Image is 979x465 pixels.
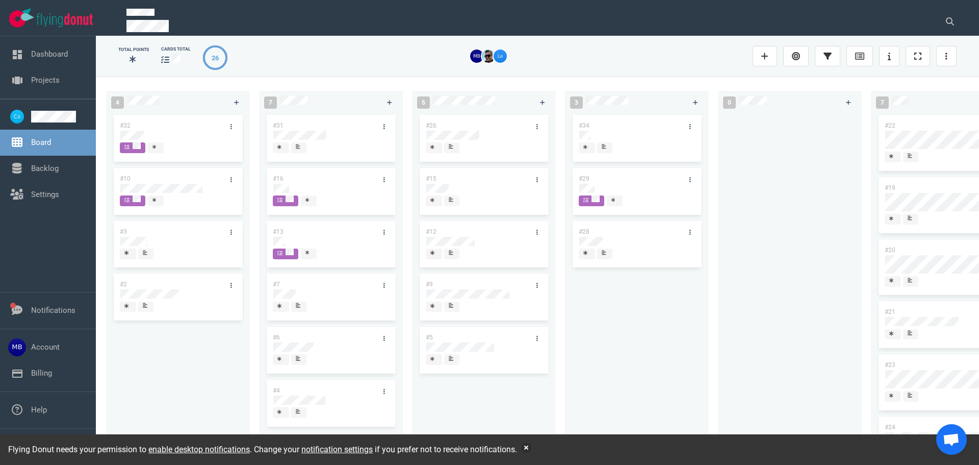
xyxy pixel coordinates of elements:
[301,445,373,454] a: notification settings
[417,96,430,109] span: 5
[212,53,219,63] div: 26
[120,228,127,235] a: #3
[426,122,436,129] a: #26
[111,96,124,109] span: 4
[273,281,280,288] a: #7
[273,122,284,129] a: #31
[31,190,59,199] a: Settings
[120,122,131,129] a: #32
[885,424,895,431] a: #24
[579,122,589,129] a: #34
[936,424,967,455] div: Open de chat
[31,164,59,173] a: Backlog
[120,175,131,182] a: #10
[31,405,47,414] a: Help
[885,308,895,315] a: #21
[31,342,60,352] a: Account
[37,13,93,27] img: Flying Donut text logo
[273,175,284,182] a: #16
[885,122,895,129] a: #22
[885,361,895,369] a: #23
[8,445,250,454] span: Flying Donut needs your permission to
[723,96,736,109] span: 0
[426,228,436,235] a: #12
[470,50,483,63] img: 26
[876,96,889,109] span: 7
[482,50,495,63] img: 26
[264,96,277,109] span: 7
[570,96,583,109] span: 3
[148,445,250,454] a: enable desktop notifications
[273,334,280,341] a: #6
[31,76,60,85] a: Projects
[885,184,895,191] a: #19
[885,247,895,254] a: #20
[31,369,52,378] a: Billing
[426,334,433,341] a: #5
[494,50,507,63] img: 26
[31,306,75,315] a: Notifications
[161,46,191,53] div: cards total
[426,281,433,288] a: #9
[426,175,436,182] a: #15
[273,228,284,235] a: #13
[120,281,127,288] a: #2
[250,445,517,454] span: . Change your if you prefer not to receive notifications.
[273,387,280,394] a: #4
[579,175,589,182] a: #29
[579,228,589,235] a: #28
[31,138,51,147] a: Board
[118,46,149,53] div: Total Points
[31,50,68,59] a: Dashboard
